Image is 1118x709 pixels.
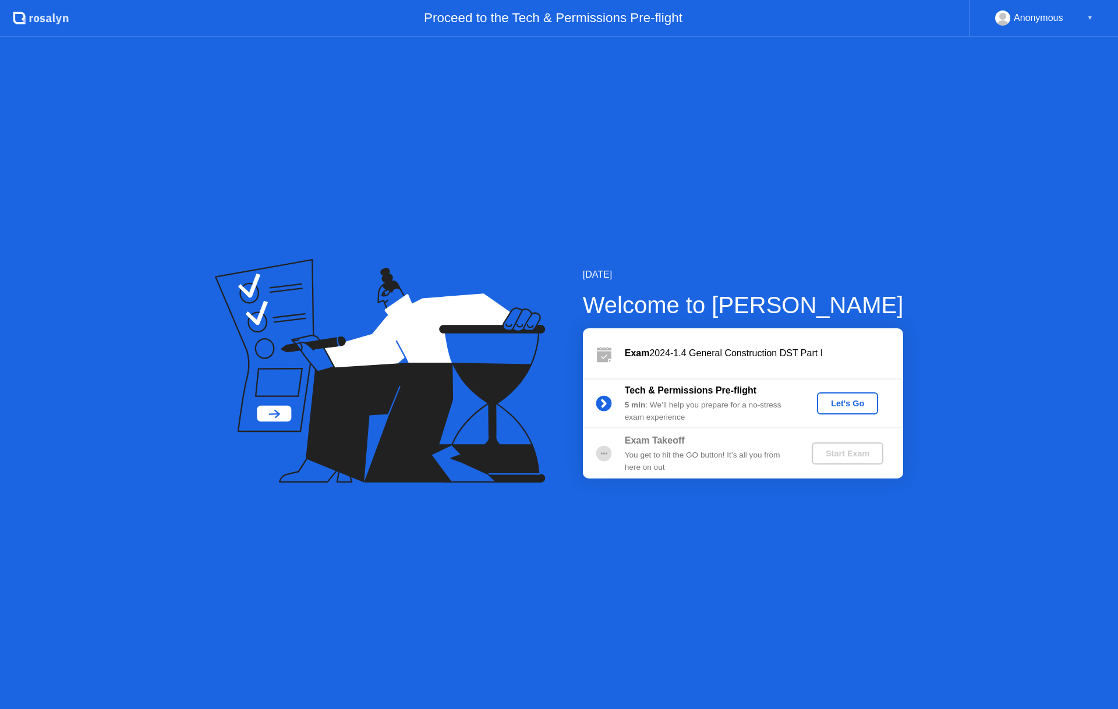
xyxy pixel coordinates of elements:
[817,392,878,414] button: Let's Go
[822,399,873,408] div: Let's Go
[625,400,646,409] b: 5 min
[625,399,792,423] div: : We’ll help you prepare for a no-stress exam experience
[583,288,904,322] div: Welcome to [PERSON_NAME]
[583,268,904,282] div: [DATE]
[625,435,685,445] b: Exam Takeoff
[625,385,756,395] b: Tech & Permissions Pre-flight
[1087,10,1093,26] div: ▼
[812,442,883,465] button: Start Exam
[625,449,792,473] div: You get to hit the GO button! It’s all you from here on out
[625,348,650,358] b: Exam
[1014,10,1063,26] div: Anonymous
[816,449,879,458] div: Start Exam
[625,346,903,360] div: 2024-1.4 General Construction DST Part I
